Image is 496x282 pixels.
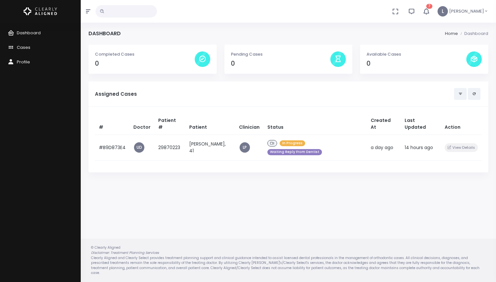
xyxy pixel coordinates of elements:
[134,142,144,153] a: UD
[235,113,263,135] th: Clinician
[95,135,129,160] td: #B9D873E4
[458,30,488,37] li: Dashboard
[240,142,250,153] a: LP
[367,51,466,58] p: Available Cases
[95,91,454,97] h5: Assigned Cases
[231,51,331,58] p: Pending Cases
[17,59,30,65] span: Profile
[129,113,154,135] th: Doctor
[185,135,235,160] td: [PERSON_NAME], 41
[85,245,492,276] div: © Clearly Aligned Clearly Aligned and Clearly Select provides treatment planning support and clin...
[441,113,482,135] th: Action
[95,51,195,58] p: Completed Cases
[95,60,195,67] h4: 0
[405,144,433,151] span: 14 hours ago
[185,113,235,135] th: Patient
[91,250,159,255] em: Disclaimer: Treatment Planning Services
[280,140,305,146] span: In Progress
[17,44,30,50] span: Cases
[445,30,458,37] li: Home
[17,30,41,36] span: Dashboard
[438,6,448,16] span: L
[367,113,401,135] th: Created At
[367,60,466,67] h4: 0
[95,113,129,135] th: #
[426,4,432,9] span: 7
[154,113,185,135] th: Patient #
[88,30,121,37] h4: Dashboard
[231,60,331,67] h4: 0
[449,8,484,15] span: [PERSON_NAME]
[267,149,322,155] span: Waiting Reply From Dentist
[24,5,57,18] img: Logo Horizontal
[445,143,478,152] button: View Details
[401,113,440,135] th: Last Updated
[263,113,367,135] th: Status
[154,135,185,160] td: 29870223
[371,144,393,151] span: a day ago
